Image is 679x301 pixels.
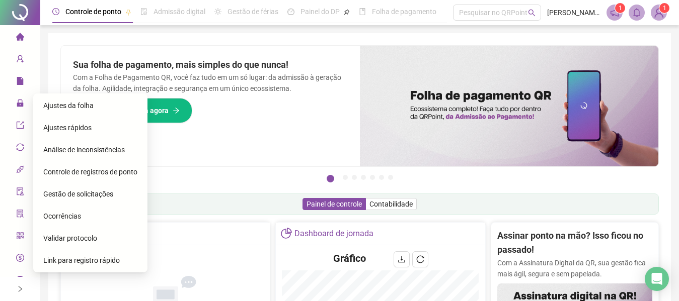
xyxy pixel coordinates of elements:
div: Open Intercom Messenger [645,267,669,291]
button: 2 [343,175,348,180]
span: Controle de registros de ponto [43,168,137,176]
img: banner%2F8d14a306-6205-4263-8e5b-06e9a85ad873.png [360,46,659,166]
h4: Gráfico [333,251,366,265]
span: reload [416,255,424,263]
span: pie-chart [281,228,291,238]
span: dashboard [287,8,294,15]
span: Admissão digital [154,8,205,16]
span: Ocorrências [43,212,81,220]
span: Link para registro rápido [43,256,120,264]
button: 4 [361,175,366,180]
span: 1 [663,5,666,12]
p: Com a Folha de Pagamento QR, você faz tudo em um só lugar: da admissão à geração da folha. Agilid... [73,72,348,94]
span: arrow-right [173,107,180,114]
span: pushpin [125,9,131,15]
span: [PERSON_NAME] [547,7,600,18]
sup: Atualize o seu contato no menu Meus Dados [659,3,669,13]
span: qrcode [16,227,24,247]
button: 1 [327,175,334,182]
span: Ajustes rápidos [43,124,92,132]
h2: Assinar ponto na mão? Isso ficou no passado! [497,229,652,257]
span: home [16,28,24,48]
h2: Sua folha de pagamento, mais simples do que nunca! [73,58,348,72]
span: right [17,285,24,292]
sup: 1 [615,3,625,13]
button: 3 [352,175,357,180]
button: 7 [388,175,393,180]
button: 5 [370,175,375,180]
span: solution [16,205,24,225]
span: sync [16,139,24,159]
span: Ajustes da folha [43,102,94,110]
span: dollar [16,249,24,269]
span: Gestão de solicitações [43,190,113,198]
span: Folha de pagamento [372,8,436,16]
span: file [16,72,24,92]
span: info-circle [16,271,24,291]
span: bell [632,8,641,17]
span: Validar protocolo [43,234,97,242]
span: Análise de inconsistências [43,146,125,154]
img: 60500 [651,5,666,20]
span: user-add [16,50,24,70]
span: notification [610,8,619,17]
span: audit [16,183,24,203]
span: lock [16,94,24,115]
button: 6 [379,175,384,180]
span: 1 [619,5,622,12]
span: download [398,255,406,263]
span: Contabilidade [369,200,413,208]
span: api [16,161,24,181]
span: Gestão de férias [228,8,278,16]
div: Dashboard de jornada [294,225,373,242]
span: sun [214,8,221,15]
span: book [359,8,366,15]
p: Com a Assinatura Digital da QR, sua gestão fica mais ágil, segura e sem papelada. [497,257,652,279]
span: clock-circle [52,8,59,15]
span: file-done [140,8,147,15]
span: Painel de controle [307,200,362,208]
span: export [16,117,24,137]
span: Painel do DP [300,8,340,16]
span: search [528,9,536,17]
span: pushpin [344,9,350,15]
span: Controle de ponto [65,8,121,16]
